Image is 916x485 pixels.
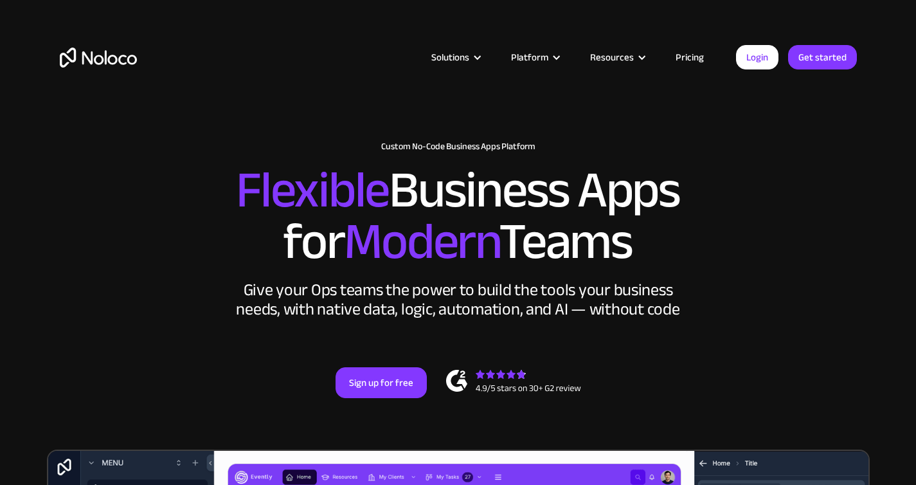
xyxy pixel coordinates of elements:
span: Modern [344,194,499,289]
div: Give your Ops teams the power to build the tools your business needs, with native data, logic, au... [233,280,683,319]
div: Solutions [415,49,495,66]
a: home [60,48,137,68]
a: Get started [788,45,857,69]
div: Resources [590,49,634,66]
div: Resources [574,49,660,66]
div: Platform [511,49,548,66]
a: Pricing [660,49,720,66]
h1: Custom No-Code Business Apps Platform [60,142,857,152]
h2: Business Apps for Teams [60,165,857,268]
a: Login [736,45,778,69]
div: Platform [495,49,574,66]
div: Solutions [431,49,469,66]
a: Sign up for free [336,367,427,398]
span: Flexible [236,142,389,238]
